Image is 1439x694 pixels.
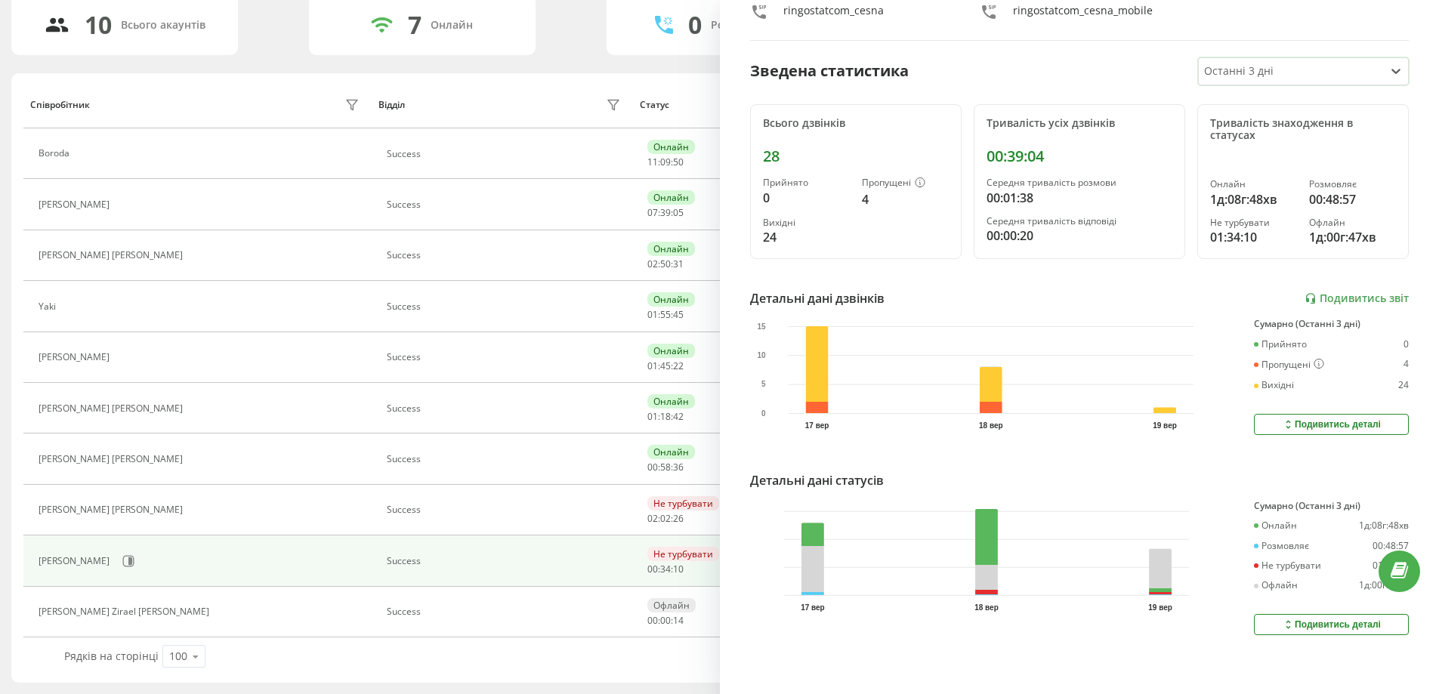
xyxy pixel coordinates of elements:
div: Прийнято [763,177,850,188]
span: 10 [673,563,684,575]
div: 00:01:38 [987,189,1172,207]
text: 19 вер [1148,603,1172,612]
span: 14 [673,614,684,627]
div: 1д:08г:48хв [1210,190,1297,208]
div: : : [647,157,684,168]
span: 02 [647,512,658,525]
div: : : [647,310,684,320]
text: 5 [761,380,766,388]
span: 00 [647,614,658,627]
div: Не турбувати [1210,217,1297,228]
div: [PERSON_NAME] [PERSON_NAME] [39,403,187,414]
text: 17 вер [804,421,829,430]
div: Онлайн [647,242,695,256]
div: Співробітник [30,100,90,110]
div: Тривалість знаходження в статусах [1210,117,1396,143]
div: Сумарно (Останні 3 дні) [1254,501,1409,511]
div: Онлайн [647,445,695,459]
span: 36 [673,461,684,473]
div: : : [647,615,684,626]
span: 26 [673,512,684,525]
div: Онлайн [431,19,473,32]
span: 50 [673,156,684,168]
div: Розмовляють [711,19,784,32]
button: Подивитись деталі [1254,414,1409,435]
div: Онлайн [1210,179,1297,190]
div: 01:34:10 [1210,228,1297,246]
div: Онлайн [1254,520,1297,531]
div: 28 [763,147,949,165]
div: Подивитись деталі [1282,618,1381,631]
div: 100 [169,649,187,664]
div: Офлайн [647,598,696,612]
span: 58 [660,461,671,473]
div: Онлайн [647,344,695,358]
div: 00:39:04 [987,147,1172,165]
div: Не турбувати [647,496,719,510]
div: Boroda [39,148,73,159]
div: 4 [1403,359,1409,371]
div: Детальні дані дзвінків [750,289,885,307]
div: Подивитись деталі [1282,418,1381,430]
div: 1д:08г:48хв [1359,520,1409,531]
div: [PERSON_NAME] [PERSON_NAME] [39,454,187,464]
div: 00:48:57 [1309,190,1396,208]
div: [PERSON_NAME] [39,352,113,362]
div: 24 [763,228,850,246]
span: 02 [647,258,658,270]
span: 05 [673,206,684,219]
div: : : [647,361,684,372]
div: Пропущені [1254,359,1324,371]
span: 01 [647,359,658,372]
div: [PERSON_NAME] [39,556,113,566]
div: Статус [640,100,669,110]
text: 19 вер [1153,421,1177,430]
div: Всього акаунтів [121,19,205,32]
div: 01:34:10 [1373,560,1409,571]
div: : : [647,259,684,270]
a: Подивитись звіт [1305,292,1409,305]
div: 0 [763,189,850,207]
div: : : [647,564,684,575]
div: Розмовляє [1309,179,1396,190]
div: Середня тривалість відповіді [987,216,1172,227]
div: 00:00:20 [987,227,1172,245]
span: 00 [660,614,671,627]
span: 00 [647,461,658,473]
span: 02 [660,512,671,525]
div: ringostatcom_cesna_mobile [1013,3,1153,25]
div: Всього дзвінків [763,117,949,130]
div: Success [387,250,625,261]
div: [PERSON_NAME] [PERSON_NAME] [39,250,187,261]
span: 22 [673,359,684,372]
span: 39 [660,206,671,219]
span: 11 [647,156,658,168]
div: Не турбувати [1254,560,1321,571]
div: 0 [1403,339,1409,350]
div: Success [387,301,625,312]
span: 45 [673,308,684,321]
div: Онлайн [647,394,695,409]
div: [PERSON_NAME] [39,199,113,210]
text: 10 [757,351,766,359]
span: Рядків на сторінці [64,649,159,663]
div: Середня тривалість розмови [987,177,1172,188]
div: Онлайн [647,140,695,154]
div: Офлайн [1309,217,1396,228]
div: Вихідні [1254,380,1294,390]
span: 01 [647,308,658,321]
div: Зведена статистика [750,60,909,82]
div: : : [647,462,684,473]
div: Онлайн [647,292,695,307]
div: : : [647,514,684,524]
span: 00 [647,563,658,575]
div: 1д:00г:47хв [1309,228,1396,246]
span: 42 [673,410,684,423]
div: : : [647,208,684,218]
div: Success [387,454,625,464]
div: Success [387,504,625,515]
div: 10 [85,11,112,39]
div: Success [387,403,625,414]
span: 55 [660,308,671,321]
span: 50 [660,258,671,270]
